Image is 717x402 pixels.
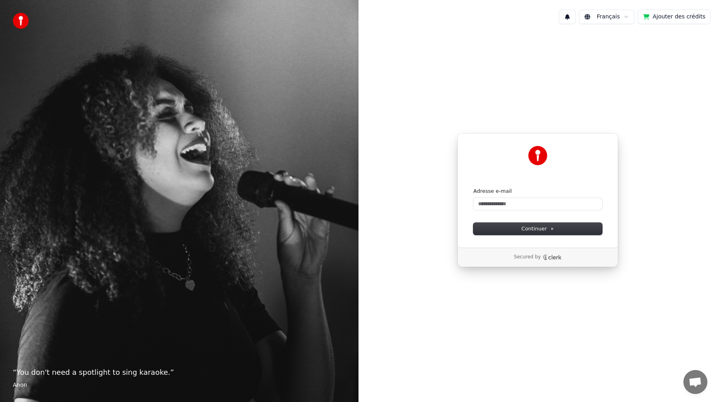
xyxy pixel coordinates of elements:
span: Continuer [521,225,554,232]
label: Adresse e-mail [473,188,512,195]
button: Continuer [473,223,602,235]
button: Ajouter des crédits [638,10,711,24]
img: Youka [528,146,547,165]
p: Secured by [514,254,541,260]
div: Ouvrir le chat [683,370,707,394]
img: youka [13,13,29,29]
p: “ You don't need a spotlight to sing karaoke. ” [13,367,346,378]
a: Clerk logo [543,254,562,260]
footer: Anon [13,381,346,389]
